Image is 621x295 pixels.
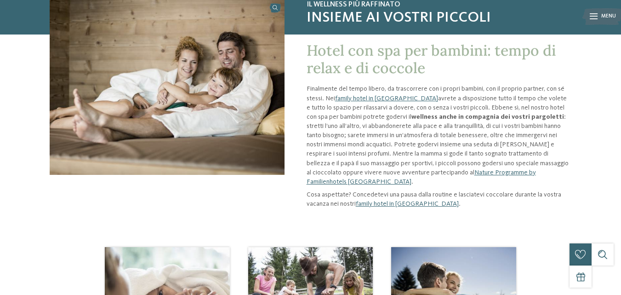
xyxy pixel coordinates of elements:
[307,0,572,9] span: Il wellness più raffinato
[356,201,459,207] a: family hotel in [GEOGRAPHIC_DATA]
[307,190,572,208] p: Cosa aspettate? Concedetevi una pausa dalla routine e lasciatevi coccolare durante la vostra vaca...
[307,84,572,186] p: Finalmente del tempo libero, da trascorrere con i propri bambini, con il proprio partner, con sé ...
[411,114,564,120] strong: wellness anche in compagnia dei vostri pargoletti
[307,169,536,185] a: Nature Programme by Familienhotels [GEOGRAPHIC_DATA]
[335,95,438,102] a: family hotel in [GEOGRAPHIC_DATA]
[307,41,556,77] span: Hotel con spa per bambini: tempo di relax e di coccole
[307,9,572,27] span: insieme ai vostri piccoli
